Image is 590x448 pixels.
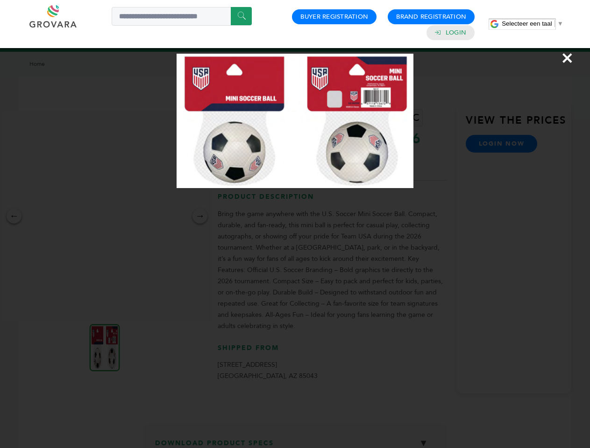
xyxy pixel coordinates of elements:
a: Login [446,28,466,37]
a: Brand Registration [396,13,466,21]
a: Selecteer een taal​ [502,20,563,27]
input: Search a product or brand... [112,7,252,26]
a: Buyer Registration [300,13,368,21]
span: × [561,45,574,71]
img: Image Preview [177,54,413,188]
span: ​ [554,20,555,27]
span: ▼ [557,20,563,27]
span: Selecteer een taal [502,20,552,27]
